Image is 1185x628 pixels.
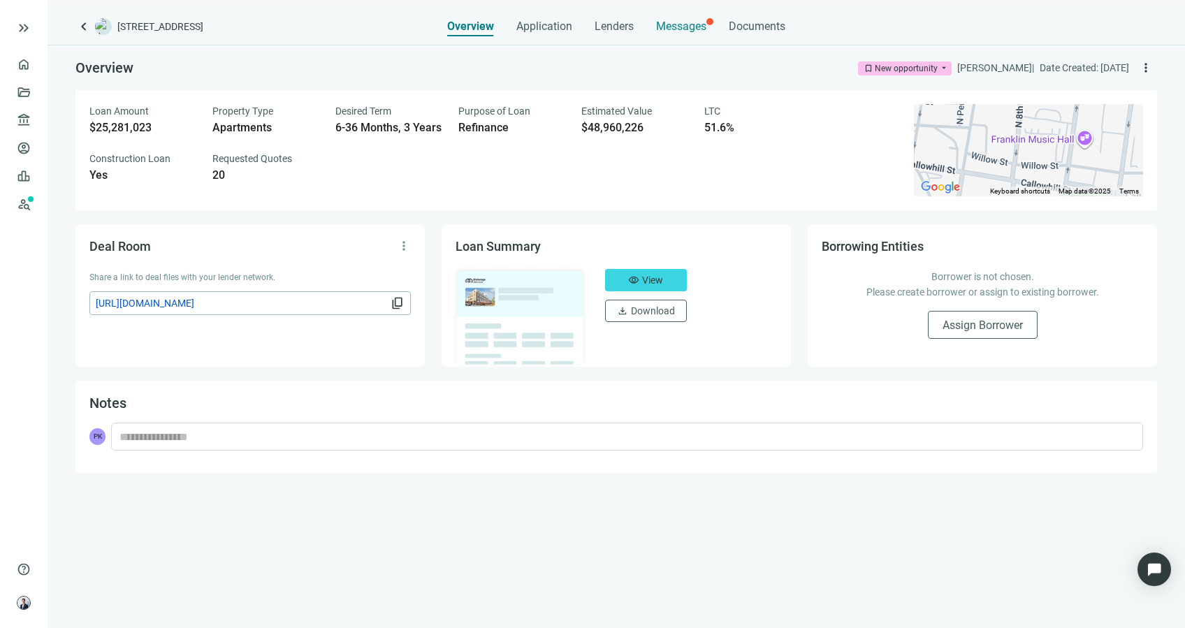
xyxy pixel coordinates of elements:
[617,305,628,316] span: download
[391,296,405,310] span: content_copy
[595,20,634,34] span: Lenders
[864,64,873,73] span: bookmark
[212,168,319,182] div: 20
[581,105,652,117] span: Estimated Value
[89,239,151,254] span: Deal Room
[17,597,30,609] img: avatar
[836,269,1129,284] p: Borrower is not chosen.
[1040,60,1129,75] div: Date Created: [DATE]
[117,20,203,34] span: [STREET_ADDRESS]
[822,239,924,254] span: Borrowing Entities
[75,59,133,76] span: Overview
[89,105,149,117] span: Loan Amount
[605,269,687,291] button: visibilityView
[89,121,196,135] div: $25,281,023
[1059,187,1111,195] span: Map data ©2025
[458,105,530,117] span: Purpose of Loan
[1137,553,1171,586] div: Open Intercom Messenger
[628,275,639,286] span: visibility
[212,105,273,117] span: Property Type
[335,121,442,135] div: 6-36 Months, 3 Years
[516,20,572,34] span: Application
[990,187,1050,196] button: Keyboard shortcuts
[656,20,706,33] span: Messages
[447,20,494,34] span: Overview
[17,113,27,127] span: account_balance
[836,284,1129,300] p: Please create borrower or assign to existing borrower.
[89,428,106,445] span: PK
[1139,61,1153,75] span: more_vert
[928,311,1038,339] button: Assign Borrower
[957,60,1034,75] div: [PERSON_NAME] |
[581,121,688,135] div: $48,960,226
[393,235,415,257] button: more_vert
[642,275,663,286] span: View
[704,105,720,117] span: LTC
[605,300,687,322] button: downloadDownload
[917,178,964,196] img: Google
[729,20,785,34] span: Documents
[917,178,964,196] a: Open this area in Google Maps (opens a new window)
[704,121,810,135] div: 51.6%
[75,18,92,35] a: keyboard_arrow_left
[95,18,112,35] img: deal-logo
[943,319,1023,332] span: Assign Borrower
[212,121,319,135] div: Apartments
[89,153,170,164] span: Construction Loan
[89,395,126,411] span: Notes
[1119,187,1139,195] a: Terms (opens in new tab)
[96,295,388,311] span: [URL][DOMAIN_NAME]
[631,305,675,316] span: Download
[458,121,565,135] div: Refinance
[1135,57,1157,79] button: more_vert
[212,153,292,164] span: Requested Quotes
[89,168,196,182] div: Yes
[451,265,588,368] img: dealOverviewImg
[89,272,275,282] span: Share a link to deal files with your lender network.
[335,105,391,117] span: Desired Term
[875,61,938,75] div: New opportunity
[456,239,541,254] span: Loan Summary
[397,239,411,253] span: more_vert
[17,562,31,576] span: help
[15,20,32,36] button: keyboard_double_arrow_right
